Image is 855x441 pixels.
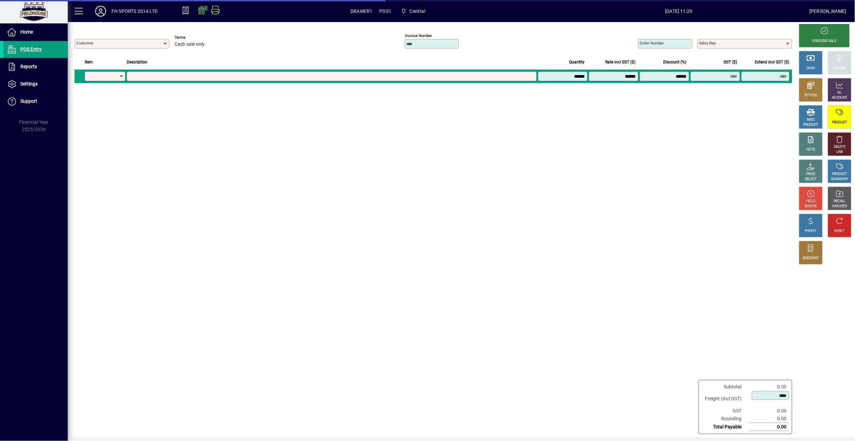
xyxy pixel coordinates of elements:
[111,6,158,17] div: FH SPORTS 2014 LTD
[803,256,819,261] div: DISCOUNT
[810,6,847,17] div: [PERSON_NAME]
[3,93,68,110] a: Support
[831,177,848,182] div: SUMMARY
[548,6,810,17] span: [DATE] 11:20
[175,35,215,40] span: Terms
[3,76,68,93] a: Settings
[805,229,817,234] div: PROFIT
[3,58,68,75] a: Reports
[805,204,817,209] div: INVOICE
[699,41,716,45] mat-label: Sales rep
[350,6,372,17] span: DRAWER1
[398,5,428,17] span: Central
[175,42,205,47] span: Cash sale only
[813,39,836,44] div: PROCESS SALE
[569,58,585,66] span: Quantity
[3,24,68,41] a: Home
[832,172,847,177] div: PRODUCT
[755,58,790,66] span: Extend incl GST ($)
[380,6,392,17] span: POS1
[20,81,38,87] span: Settings
[807,147,815,152] div: NOTE
[20,64,37,69] span: Reports
[20,46,42,52] span: POS Entry
[832,204,847,209] div: INVOICES
[805,177,817,182] div: SELECT
[805,93,817,98] div: EFTPOS
[832,95,848,100] div: ACCOUNT
[834,145,846,150] div: DELETE
[807,172,816,177] div: PRICE
[833,66,847,71] div: CHARGE
[835,229,845,234] div: RESET
[405,33,432,38] mat-label: Invoice number
[127,58,147,66] span: Description
[640,41,664,45] mat-label: Order number
[749,383,789,391] td: 0.00
[702,415,749,423] td: Rounding
[832,120,847,125] div: PRODUCT
[702,423,749,431] td: Total Payable
[724,58,737,66] span: GST ($)
[20,98,37,104] span: Support
[803,122,818,128] div: PRODUCT
[20,29,33,35] span: Home
[834,199,846,204] div: RECALL
[664,58,687,66] span: Discount (%)
[749,423,789,431] td: 0.00
[702,407,749,415] td: GST
[702,383,749,391] td: Subtotal
[807,199,815,204] div: HOLD
[836,150,843,155] div: LINE
[90,5,111,17] button: Profile
[85,58,93,66] span: Item
[606,58,636,66] span: Rate incl GST ($)
[838,90,842,95] div: GL
[807,117,815,122] div: MISC
[76,41,94,45] mat-label: Customer
[702,391,749,407] td: Freight (Incl GST)
[749,415,789,423] td: 0.00
[807,66,815,71] div: CASH
[410,6,425,17] span: Central
[749,407,789,415] td: 0.00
